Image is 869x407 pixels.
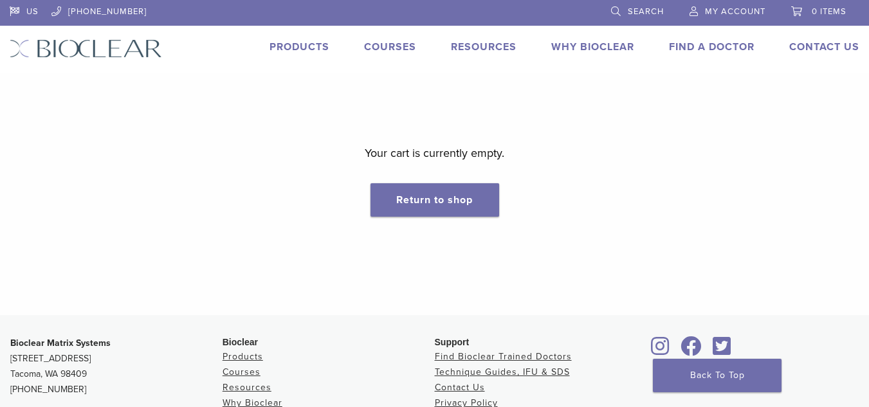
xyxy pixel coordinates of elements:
strong: Bioclear Matrix Systems [10,338,111,348]
span: Bioclear [223,337,258,347]
a: Bioclear [676,344,706,357]
span: 0 items [812,6,846,17]
a: Products [223,351,263,362]
a: Contact Us [789,41,859,53]
a: Resources [451,41,517,53]
a: Back To Top [653,359,782,392]
a: Courses [364,41,416,53]
a: Find Bioclear Trained Doctors [435,351,572,362]
a: Contact Us [435,382,485,393]
a: Courses [223,366,261,377]
a: Bioclear [646,344,673,357]
span: Search [628,6,664,17]
a: Resources [223,382,271,393]
p: [STREET_ADDRESS] Tacoma, WA 98409 [PHONE_NUMBER] [10,336,223,397]
a: Return to shop [370,183,499,217]
a: Why Bioclear [551,41,634,53]
a: Products [270,41,329,53]
img: Bioclear [10,39,162,58]
a: Technique Guides, IFU & SDS [435,366,570,377]
span: My Account [705,6,765,17]
span: Support [435,337,470,347]
p: Your cart is currently empty. [365,143,504,163]
a: Find A Doctor [669,41,755,53]
a: Bioclear [709,344,736,357]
